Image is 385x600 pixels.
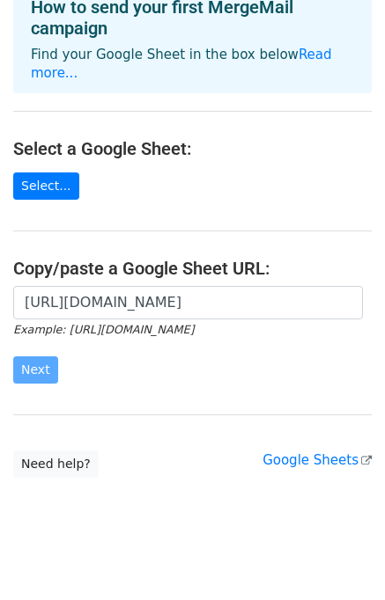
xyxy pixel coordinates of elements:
[13,286,363,319] input: Paste your Google Sheet URL here
[263,452,372,468] a: Google Sheets
[31,46,354,83] p: Find your Google Sheet in the box below
[13,356,58,384] input: Next
[13,450,99,478] a: Need help?
[31,47,332,81] a: Read more...
[13,172,79,200] a: Select...
[13,138,372,159] h4: Select a Google Sheet:
[13,258,372,279] h4: Copy/paste a Google Sheet URL:
[297,516,385,600] iframe: Chat Widget
[13,323,194,336] small: Example: [URL][DOMAIN_NAME]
